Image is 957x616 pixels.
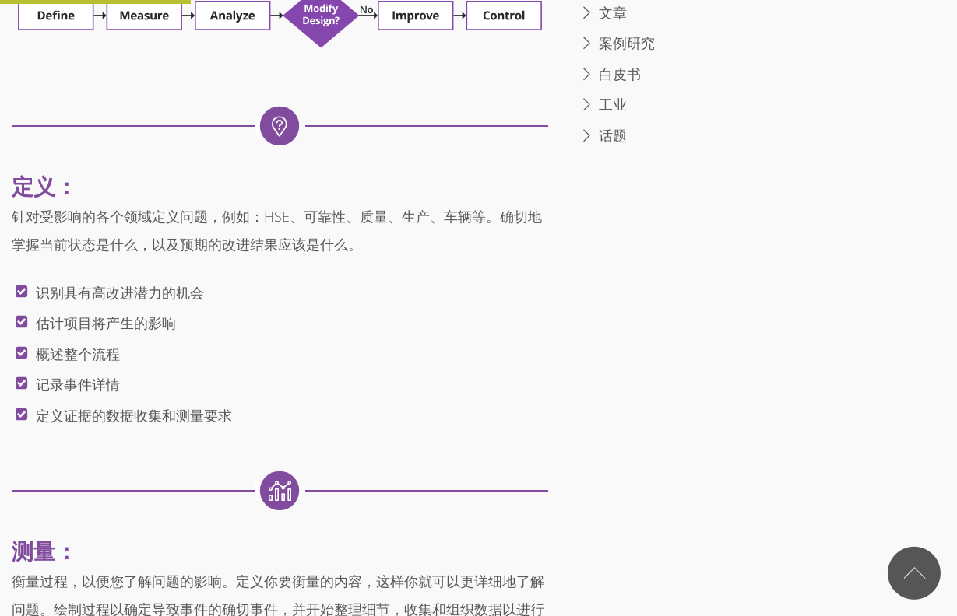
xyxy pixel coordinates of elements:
[583,124,642,148] a: 话题
[583,93,642,117] a: 工业
[583,63,656,86] a: 白皮书
[36,278,547,309] li: 识别具有高改进潜力的机会
[12,202,548,258] p: 针对受影响的各个领域定义问题，例如：HSE、可靠性、质量、生产、车辆等。确切地掌握当前状态是什么，以及预期的改进结果应该是什么。
[36,406,232,425] span: 定义证据的数据收集和测量要求
[583,32,670,55] a: 案例研究
[583,2,642,25] a: 文章
[12,170,548,202] h3: 定义：
[12,534,548,567] h3: 测量：
[36,345,120,363] span: 概述整个流程
[36,375,120,394] span: 记录事件详情
[36,308,547,339] li: 估计项目将产生的影响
